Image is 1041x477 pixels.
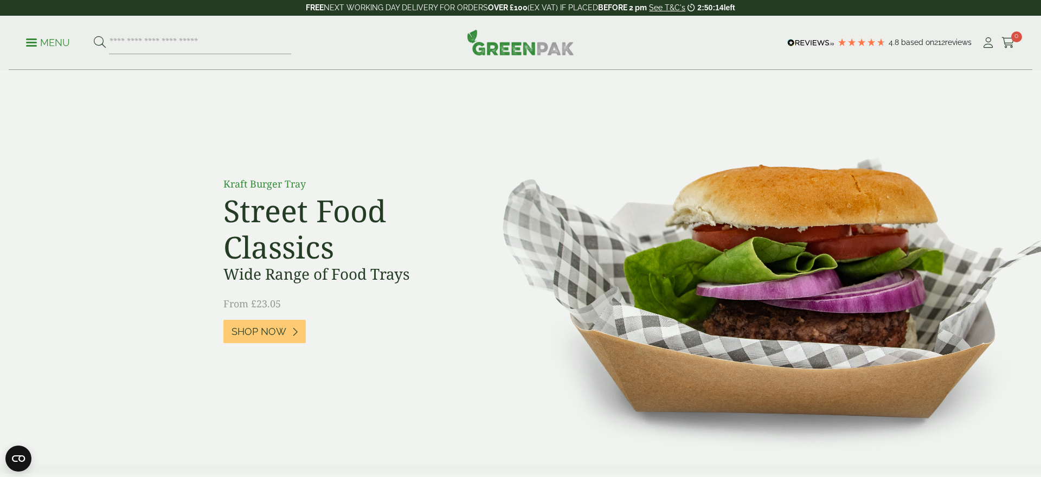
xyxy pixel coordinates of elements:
[1001,35,1015,51] a: 0
[598,3,647,12] strong: BEFORE 2 pm
[5,446,31,472] button: Open CMP widget
[945,38,972,47] span: reviews
[223,192,467,265] h2: Street Food Classics
[26,36,70,47] a: Menu
[26,36,70,49] p: Menu
[837,37,886,47] div: 4.79 Stars
[934,38,945,47] span: 212
[223,265,467,283] h3: Wide Range of Food Trays
[697,3,723,12] span: 2:50:14
[488,3,528,12] strong: OVER £100
[981,37,995,48] i: My Account
[306,3,324,12] strong: FREE
[468,70,1041,465] img: Street Food Classics
[901,38,934,47] span: Based on
[467,29,574,55] img: GreenPak Supplies
[1001,37,1015,48] i: Cart
[724,3,735,12] span: left
[787,39,834,47] img: REVIEWS.io
[223,177,467,191] p: Kraft Burger Tray
[223,320,306,343] a: Shop Now
[223,297,281,310] span: From £23.05
[889,38,901,47] span: 4.8
[232,326,286,338] span: Shop Now
[1011,31,1022,42] span: 0
[649,3,685,12] a: See T&C's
